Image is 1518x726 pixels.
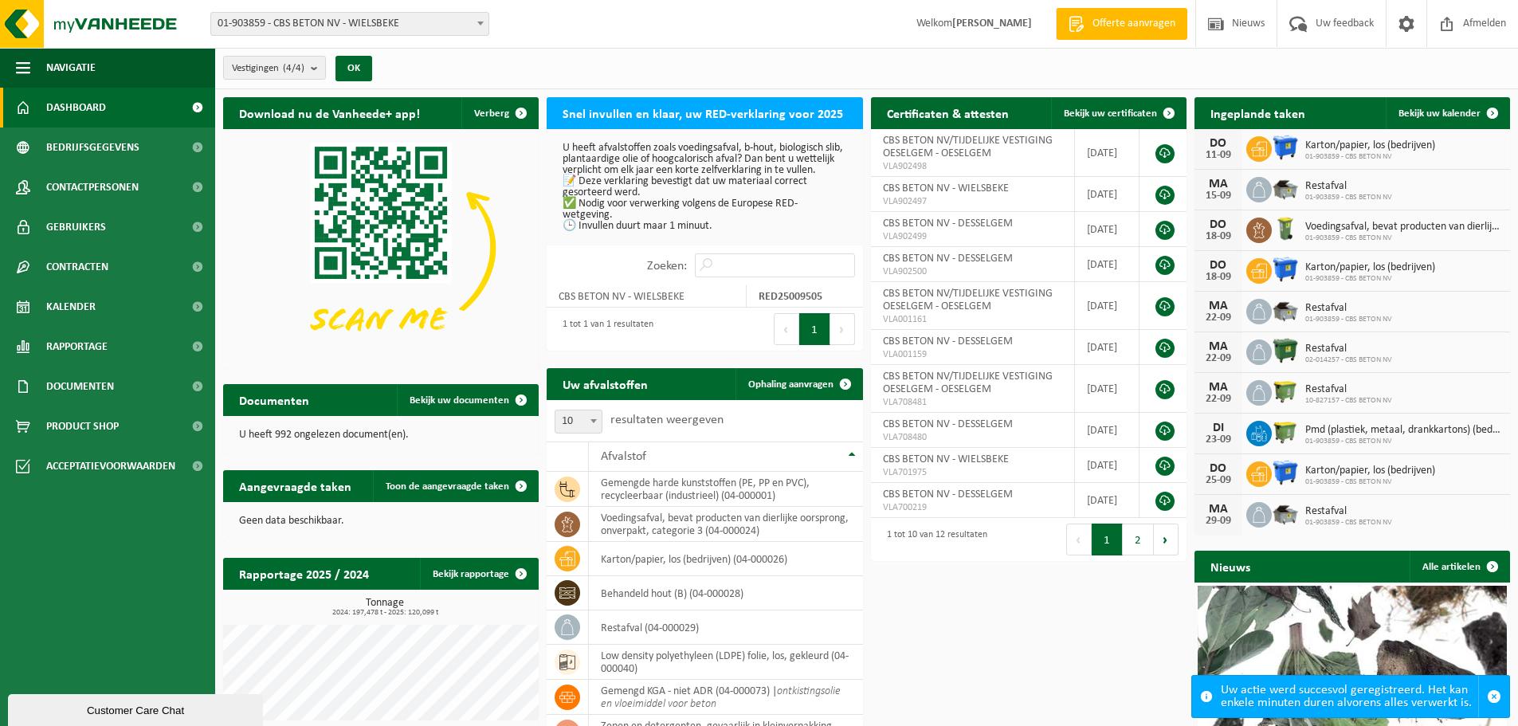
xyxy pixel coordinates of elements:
[474,108,509,119] span: Verberg
[223,384,325,415] h2: Documenten
[555,312,653,347] div: 1 tot 1 van 1 resultaten
[373,470,537,502] a: Toon de aangevraagde taken
[799,313,830,345] button: 1
[283,63,304,73] count: (4/4)
[1305,139,1435,152] span: Karton/papier, los (bedrijven)
[883,230,1062,243] span: VLA902499
[1202,503,1234,516] div: MA
[1202,353,1234,364] div: 22-09
[1305,343,1392,355] span: Restafval
[410,395,509,406] span: Bekijk uw documenten
[610,414,724,426] label: resultaten weergeven
[1305,233,1502,243] span: 01-903859 - CBS BETON NV
[1272,175,1299,202] img: WB-5000-GAL-GY-01
[647,260,687,273] label: Zoeken:
[1202,218,1234,231] div: DO
[547,97,859,128] h2: Snel invullen en klaar, uw RED-verklaring voor 2025
[589,542,862,576] td: karton/papier, los (bedrijven) (04-000026)
[830,313,855,345] button: Next
[589,680,862,715] td: gemengd KGA - niet ADR (04-000073) |
[1075,177,1139,212] td: [DATE]
[1272,418,1299,445] img: WB-1100-HPE-GN-50
[589,507,862,542] td: voedingsafval, bevat producten van dierlijke oorsprong, onverpakt, categorie 3 (04-000024)
[239,516,523,527] p: Geen data beschikbaar.
[883,218,1013,230] span: CBS BETON NV - DESSELGEM
[1202,462,1234,475] div: DO
[883,489,1013,500] span: CBS BETON NV - DESSELGEM
[1305,518,1392,528] span: 01-903859 - CBS BETON NV
[883,288,1053,312] span: CBS BETON NV/TIJDELIJKE VESTIGING OESELGEM - OESELGEM
[1386,97,1508,129] a: Bekijk uw kalender
[1272,256,1299,283] img: WB-1100-HPE-BE-01
[239,430,523,441] p: U heeft 992 ongelezen document(en).
[1075,247,1139,282] td: [DATE]
[1305,383,1392,396] span: Restafval
[871,97,1025,128] h2: Certificaten & attesten
[1202,475,1234,486] div: 25-09
[1305,355,1392,365] span: 02-014257 - CBS BETON NV
[1272,134,1299,161] img: WB-1100-HPE-BE-01
[1305,152,1435,162] span: 01-903859 - CBS BETON NV
[46,367,114,406] span: Documenten
[1056,8,1187,40] a: Offerte aanvragen
[1202,516,1234,527] div: 29-09
[883,195,1062,208] span: VLA902497
[1305,221,1502,233] span: Voedingsafval, bevat producten van dierlijke oorsprong, onverpakt, categorie 3
[883,466,1062,479] span: VLA701975
[1202,137,1234,150] div: DO
[883,265,1062,278] span: VLA902500
[46,247,108,287] span: Contracten
[735,368,861,400] a: Ophaling aanvragen
[1305,465,1435,477] span: Karton/papier, los (bedrijven)
[1075,365,1139,413] td: [DATE]
[1202,150,1234,161] div: 11-09
[1305,274,1435,284] span: 01-903859 - CBS BETON NV
[589,645,862,680] td: low density polyethyleen (LDPE) folie, los, gekleurd (04-000040)
[1272,459,1299,486] img: WB-1100-HPE-BE-01
[1305,396,1392,406] span: 10-827157 - CBS BETON NV
[397,384,537,416] a: Bekijk uw documenten
[1154,524,1179,555] button: Next
[335,56,372,81] button: OK
[555,410,602,433] span: 10
[1075,483,1139,518] td: [DATE]
[589,576,862,610] td: behandeld hout (B) (04-000028)
[1075,413,1139,448] td: [DATE]
[759,291,822,303] strong: RED25009505
[1202,381,1234,394] div: MA
[1075,212,1139,247] td: [DATE]
[1272,500,1299,527] img: WB-5000-GAL-GY-01
[1066,524,1092,555] button: Previous
[1202,190,1234,202] div: 15-09
[589,472,862,507] td: gemengde harde kunststoffen (PE, PP en PVC), recycleerbaar (industrieel) (04-000001)
[1202,259,1234,272] div: DO
[223,470,367,501] h2: Aangevraagde taken
[211,13,488,35] span: 01-903859 - CBS BETON NV - WIELSBEKE
[1075,448,1139,483] td: [DATE]
[461,97,537,129] button: Verberg
[883,371,1053,395] span: CBS BETON NV/TIJDELIJKE VESTIGING OESELGEM - OESELGEM
[883,135,1053,159] span: CBS BETON NV/TIJDELIJKE VESTIGING OESELGEM - OESELGEM
[547,368,664,399] h2: Uw afvalstoffen
[748,379,834,390] span: Ophaling aanvragen
[223,129,539,366] img: Download de VHEPlus App
[46,88,106,128] span: Dashboard
[1202,300,1234,312] div: MA
[1202,178,1234,190] div: MA
[1272,296,1299,324] img: WB-5000-GAL-GY-01
[46,287,96,327] span: Kalender
[1398,108,1481,119] span: Bekijk uw kalender
[1202,340,1234,353] div: MA
[1202,422,1234,434] div: DI
[883,336,1013,347] span: CBS BETON NV - DESSELGEM
[879,522,987,557] div: 1 tot 10 van 12 resultaten
[601,685,841,710] i: ontkistingsolie en vloeimiddel voor beton
[420,558,537,590] a: Bekijk rapportage
[1305,193,1392,202] span: 01-903859 - CBS BETON NV
[46,48,96,88] span: Navigatie
[883,253,1013,265] span: CBS BETON NV - DESSELGEM
[1075,282,1139,330] td: [DATE]
[1202,394,1234,405] div: 22-09
[210,12,489,36] span: 01-903859 - CBS BETON NV - WIELSBEKE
